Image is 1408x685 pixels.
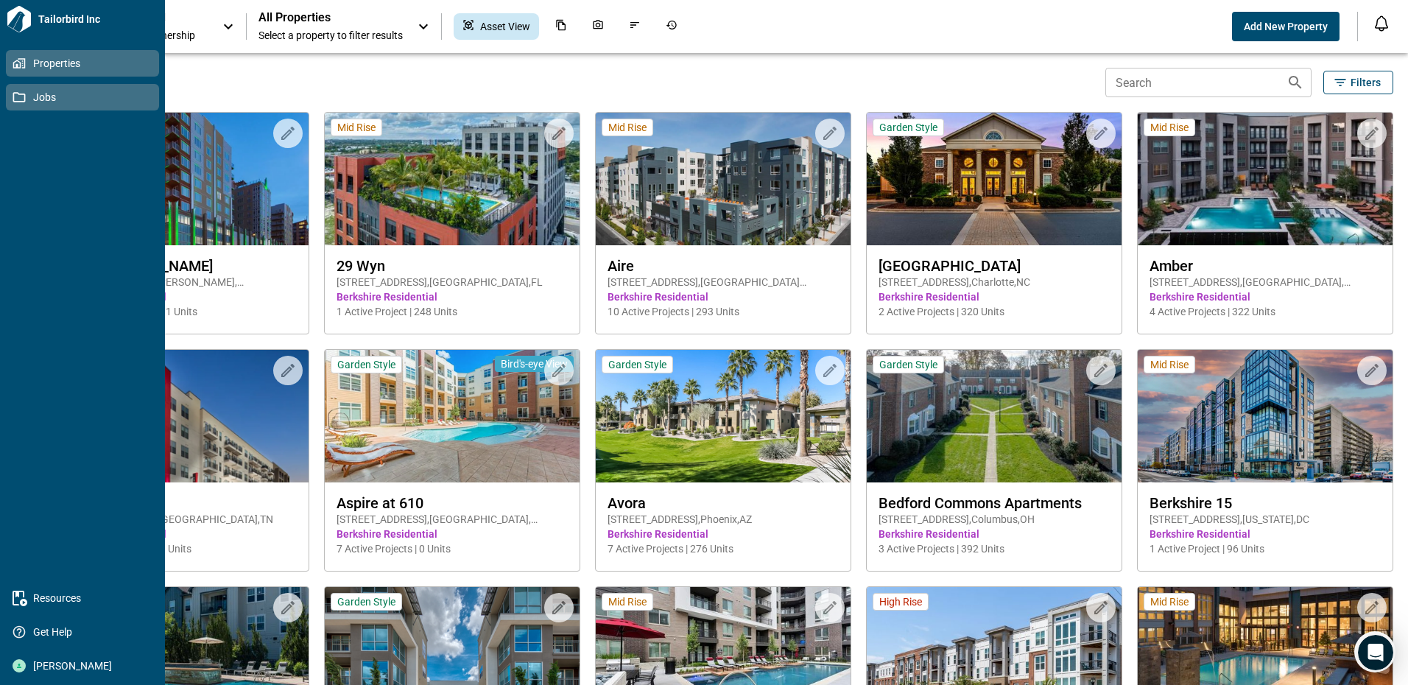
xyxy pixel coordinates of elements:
[596,350,851,482] img: property-asset
[620,13,650,40] div: Issues & Info
[337,358,395,371] span: Garden Style
[66,257,297,275] span: 2020 [PERSON_NAME]
[1138,350,1393,482] img: property-asset
[337,121,376,134] span: Mid Rise
[583,13,613,40] div: Photos
[337,304,568,319] span: 1 Active Project | 248 Units
[867,113,1122,245] img: property-asset
[1244,19,1328,34] span: Add New Property
[608,527,839,541] span: Berkshire Residential
[879,121,937,134] span: Garden Style
[608,289,839,304] span: Berkshire Residential
[879,358,937,371] span: Garden Style
[480,19,530,34] span: Asset View
[879,595,922,608] span: High Rise
[1232,12,1340,41] button: Add New Property
[66,527,297,541] span: Berkshire Residential
[1351,75,1381,90] span: Filters
[879,289,1110,304] span: Berkshire Residential
[608,595,647,608] span: Mid Rise
[501,357,568,370] span: Bird's-eye View
[337,257,568,275] span: 29 Wyn
[26,591,145,605] span: Resources
[608,275,839,289] span: [STREET_ADDRESS] , [GEOGRAPHIC_DATA][PERSON_NAME] , CA
[1323,71,1393,94] button: Filters
[66,289,297,304] span: Berkshire Residential
[867,350,1122,482] img: property-asset
[879,275,1110,289] span: [STREET_ADDRESS] , Charlotte , NC
[6,84,159,110] a: Jobs
[54,350,309,482] img: property-asset
[1281,68,1310,97] button: Search properties
[337,595,395,608] span: Garden Style
[608,512,839,527] span: [STREET_ADDRESS] , Phoenix , AZ
[454,13,539,40] div: Asset View
[879,304,1110,319] span: 2 Active Projects | 320 Units
[337,527,568,541] span: Berkshire Residential
[258,28,403,43] span: Select a property to filter results
[608,257,839,275] span: Aire
[596,113,851,245] img: property-asset
[325,350,580,482] img: property-asset
[1150,527,1381,541] span: Berkshire Residential
[337,494,568,512] span: Aspire at 610
[879,527,1110,541] span: Berkshire Residential
[1150,358,1189,371] span: Mid Rise
[608,358,666,371] span: Garden Style
[1150,541,1381,556] span: 1 Active Project | 96 Units
[32,12,159,27] span: Tailorbird Inc
[608,494,839,512] span: Avora
[337,512,568,527] span: [STREET_ADDRESS] , [GEOGRAPHIC_DATA] , [GEOGRAPHIC_DATA]
[1150,494,1381,512] span: Berkshire 15
[1354,631,1395,672] iframe: Intercom live chat discovery launcher
[1150,512,1381,527] span: [STREET_ADDRESS] , [US_STATE] , DC
[6,50,159,77] a: Properties
[66,512,297,527] span: [STREET_ADDRESS] , [GEOGRAPHIC_DATA] , TN
[879,494,1110,512] span: Bedford Commons Apartments
[608,541,839,556] span: 7 Active Projects | 276 Units
[879,541,1110,556] span: 3 Active Projects | 392 Units
[1150,257,1381,275] span: Amber
[1150,275,1381,289] span: [STREET_ADDRESS] , [GEOGRAPHIC_DATA] , [GEOGRAPHIC_DATA]
[879,512,1110,527] span: [STREET_ADDRESS] , Columbus , OH
[1150,304,1381,319] span: 4 Active Projects | 322 Units
[54,113,309,245] img: property-asset
[325,113,580,245] img: property-asset
[26,90,145,105] span: Jobs
[1370,12,1393,35] button: Open notification feed
[879,257,1110,275] span: [GEOGRAPHIC_DATA]
[66,541,297,556] span: 9 Active Projects | 153 Units
[1150,121,1189,134] span: Mid Rise
[26,56,145,71] span: Properties
[657,13,686,40] div: Job History
[1138,113,1393,245] img: property-asset
[546,13,576,40] div: Documents
[337,275,568,289] span: [STREET_ADDRESS] , [GEOGRAPHIC_DATA] , FL
[608,304,839,319] span: 10 Active Projects | 293 Units
[66,304,297,319] span: 10 Active Projects | 231 Units
[1358,635,1393,670] iframe: Intercom live chat
[337,541,568,556] span: 7 Active Projects | 0 Units
[1150,289,1381,304] span: Berkshire Residential
[53,75,1099,90] span: 123 Properties
[26,625,145,639] span: Get Help
[337,289,568,304] span: Berkshire Residential
[258,10,403,25] span: All Properties
[1150,595,1189,608] span: Mid Rise
[66,275,297,289] span: [STREET_ADDRESS][PERSON_NAME] , [GEOGRAPHIC_DATA] , CO
[608,121,647,134] span: Mid Rise
[26,658,145,673] span: [PERSON_NAME]
[66,494,297,512] span: Artisan on 18th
